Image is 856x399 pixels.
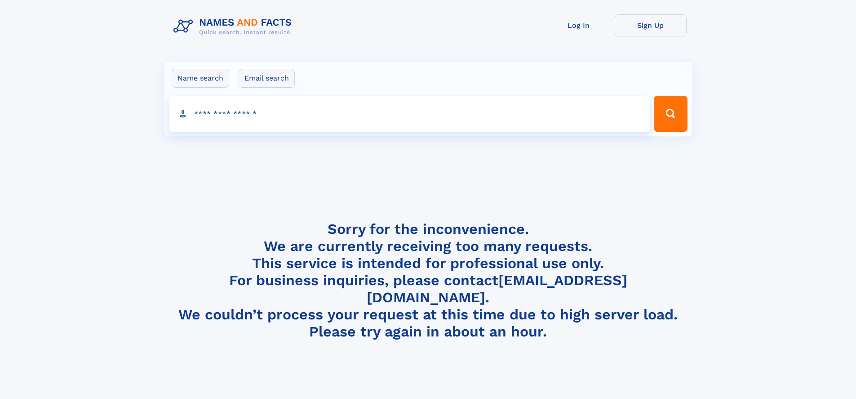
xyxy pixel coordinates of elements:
[169,96,650,132] input: search input
[172,69,229,88] label: Name search
[170,220,687,341] h4: Sorry for the inconvenience. We are currently receiving too many requests. This service is intend...
[367,272,627,306] a: [EMAIL_ADDRESS][DOMAIN_NAME]
[170,14,299,39] img: Logo Names and Facts
[239,69,295,88] label: Email search
[615,14,687,36] a: Sign Up
[543,14,615,36] a: Log In
[654,96,687,132] button: Search Button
